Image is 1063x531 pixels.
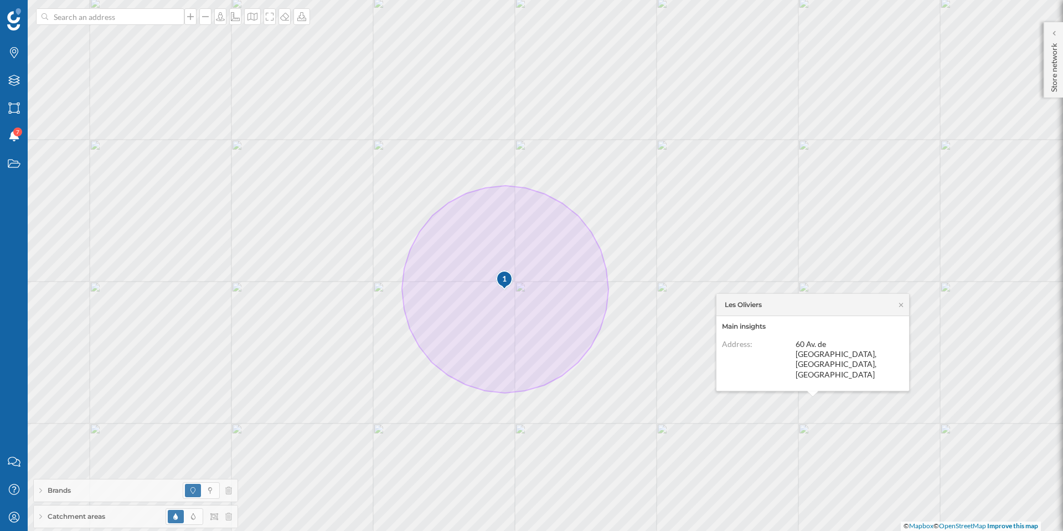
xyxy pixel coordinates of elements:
h6: Main insights [722,321,904,331]
a: Improve this map [987,522,1038,530]
span: 60 Av. de [GEOGRAPHIC_DATA], [GEOGRAPHIC_DATA], [GEOGRAPHIC_DATA] [796,339,876,379]
div: © © [901,522,1041,531]
div: 1 [496,273,514,284]
span: Catchment areas [48,512,105,522]
p: Store network [1049,39,1060,92]
div: 1 [496,270,512,290]
span: Address: [722,339,752,349]
a: OpenStreetMap [939,522,986,530]
span: Support [23,8,63,18]
img: pois-map-marker.svg [496,270,514,292]
span: Brands [48,486,71,496]
a: Mapbox [909,522,933,530]
img: Geoblink Logo [7,8,21,30]
span: 7 [16,126,19,137]
span: Les Oliviers [725,300,762,310]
